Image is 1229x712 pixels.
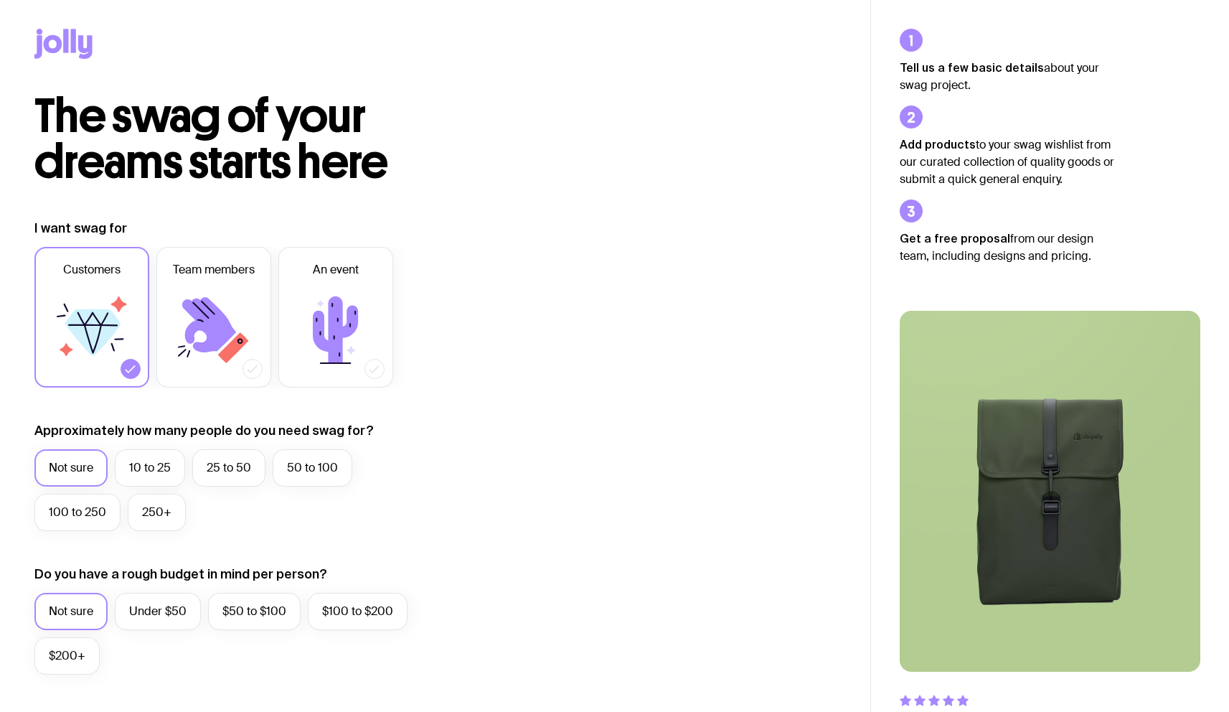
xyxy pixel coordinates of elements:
label: Do you have a rough budget in mind per person? [34,566,327,583]
label: Not sure [34,593,108,630]
p: about your swag project. [900,59,1115,94]
label: $100 to $200 [308,593,408,630]
span: Team members [173,261,255,278]
label: 10 to 25 [115,449,185,487]
label: Approximately how many people do you need swag for? [34,422,374,439]
label: Under $50 [115,593,201,630]
label: $50 to $100 [208,593,301,630]
strong: Tell us a few basic details [900,61,1044,74]
strong: Get a free proposal [900,232,1010,245]
span: The swag of your dreams starts here [34,88,388,190]
span: An event [313,261,359,278]
label: 100 to 250 [34,494,121,531]
span: Customers [63,261,121,278]
label: 50 to 100 [273,449,352,487]
p: to your swag wishlist from our curated collection of quality goods or submit a quick general enqu... [900,136,1115,188]
strong: Add products [900,138,976,151]
p: from our design team, including designs and pricing. [900,230,1115,265]
label: 250+ [128,494,186,531]
label: Not sure [34,449,108,487]
label: I want swag for [34,220,127,237]
label: 25 to 50 [192,449,265,487]
label: $200+ [34,637,100,675]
